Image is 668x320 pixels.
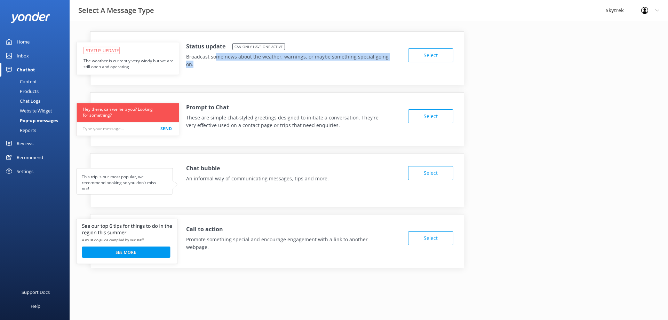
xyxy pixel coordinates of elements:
div: Settings [17,164,33,178]
div: Reviews [17,136,33,150]
a: Chat Logs [4,96,70,106]
button: Select [408,48,453,62]
p: Broadcast some news about the weather, warnings, or maybe something special going on. [186,53,389,69]
div: Support Docs [22,285,50,299]
div: Pop-up messages [4,116,58,125]
img: yonder-white-logo.png [10,12,50,23]
div: Products [4,86,39,96]
p: These are simple chat-styled greetings designed to initiate a conversation. They're very effectiv... [186,114,389,130]
div: Chat Logs [4,96,40,106]
div: Home [17,35,30,49]
p: Promote something special and encourage engagement with a link to another webpage. [186,236,389,251]
button: Select [408,231,453,245]
div: Help [31,299,40,313]
div: Chatbot [17,63,35,77]
a: Website Widget [4,106,70,116]
p: An informal way of communicating messages, tips and more. [186,175,363,182]
a: Products [4,86,70,96]
div: Inbox [17,49,29,63]
button: Select [408,166,453,180]
div: Website Widget [4,106,52,116]
span: Can only have one active [232,43,285,50]
h4: Status update [186,42,225,51]
button: Select [408,109,453,123]
div: Reports [4,125,36,135]
div: Content [4,77,37,86]
a: Content [4,77,70,86]
div: Recommend [17,150,43,164]
a: Reports [4,125,70,135]
h4: Chat bubble [186,164,220,173]
h3: Select A Message Type [78,5,154,16]
a: Pop-up messages [4,116,70,125]
h4: Call to action [186,225,223,234]
h4: Prompt to Chat [186,103,229,112]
